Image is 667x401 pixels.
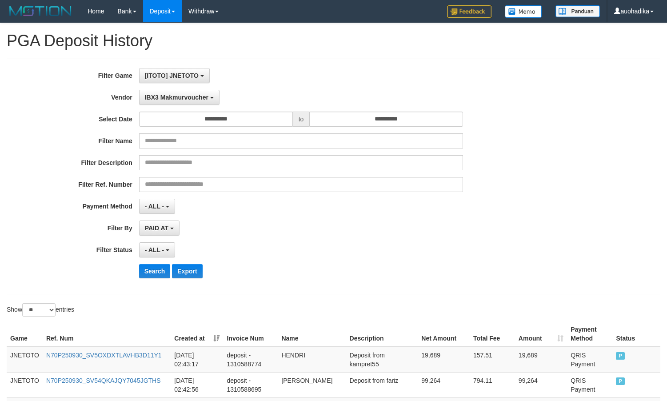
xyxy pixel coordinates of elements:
img: MOTION_logo.png [7,4,74,18]
img: panduan.png [555,5,600,17]
a: N70P250930_SV54QKAJQY7045JGTHS [46,377,161,384]
button: [ITOTO] JNETOTO [139,68,210,83]
td: HENDRI [278,347,346,373]
button: Search [139,264,171,278]
th: Created at: activate to sort column ascending [171,321,223,347]
td: 19,689 [418,347,470,373]
th: Total Fee [470,321,515,347]
span: PAID [616,377,625,385]
span: - ALL - [145,203,164,210]
th: Description [346,321,418,347]
button: PAID AT [139,221,180,236]
th: Game [7,321,43,347]
span: - ALL - [145,246,164,253]
span: to [293,112,310,127]
td: Deposit from kampret55 [346,347,418,373]
th: Ref. Num [43,321,171,347]
span: PAID [616,352,625,360]
button: Export [172,264,202,278]
th: Amount: activate to sort column ascending [515,321,567,347]
button: - ALL - [139,199,175,214]
select: Showentries [22,303,56,317]
button: IBX3 Makmurvoucher [139,90,220,105]
th: Net Amount [418,321,470,347]
td: QRIS Payment [567,372,612,397]
td: JNETOTO [7,347,43,373]
th: Payment Method [567,321,612,347]
th: Status [612,321,660,347]
td: [DATE] 02:42:56 [171,372,223,397]
img: Feedback.jpg [447,5,491,18]
td: 794.11 [470,372,515,397]
span: PAID AT [145,225,168,232]
td: 99,264 [515,372,567,397]
span: [ITOTO] JNETOTO [145,72,199,79]
th: Name [278,321,346,347]
a: N70P250930_SV5OXDXTLAVHB3D11Y1 [46,352,162,359]
td: 99,264 [418,372,470,397]
h1: PGA Deposit History [7,32,660,50]
td: Deposit from fariz [346,372,418,397]
td: QRIS Payment [567,347,612,373]
img: Button%20Memo.svg [505,5,542,18]
td: deposit - 1310588695 [223,372,278,397]
th: Invoice Num [223,321,278,347]
td: [PERSON_NAME] [278,372,346,397]
label: Show entries [7,303,74,317]
td: 19,689 [515,347,567,373]
button: - ALL - [139,242,175,257]
span: IBX3 Makmurvoucher [145,94,208,101]
td: [DATE] 02:43:17 [171,347,223,373]
td: 157.51 [470,347,515,373]
td: deposit - 1310588774 [223,347,278,373]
